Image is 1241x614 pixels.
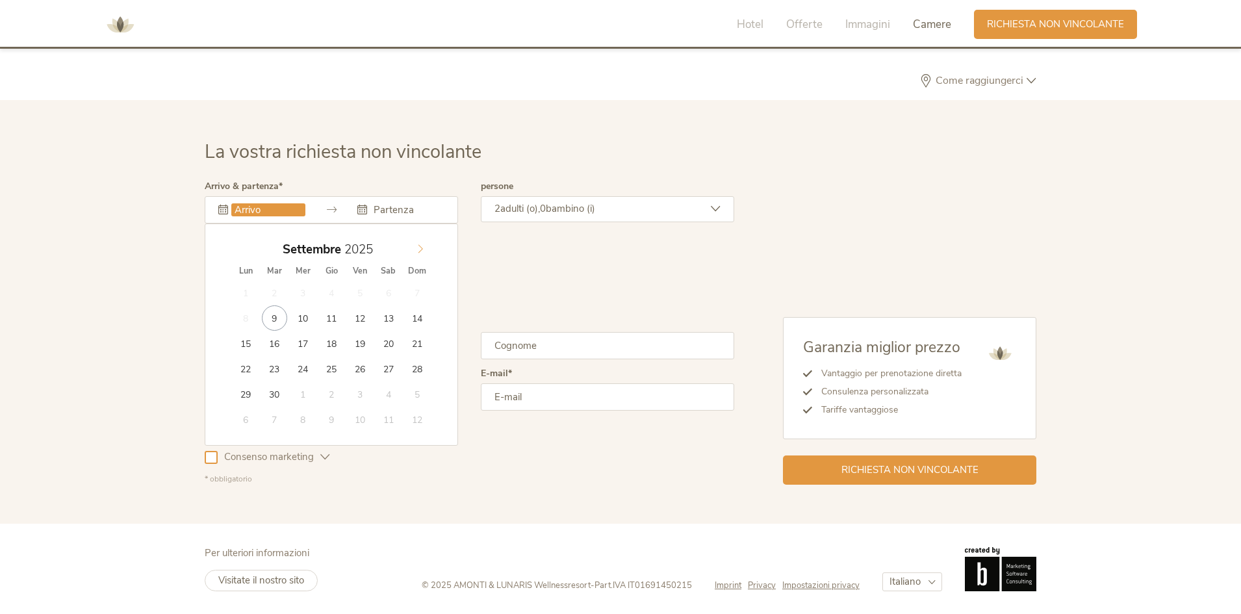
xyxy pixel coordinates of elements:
span: Settembre 11, 2025 [318,305,344,331]
span: Consenso marketing [218,450,320,464]
span: Settembre 19, 2025 [347,331,372,356]
span: Settembre 26, 2025 [347,356,372,381]
span: Mer [288,267,317,275]
span: Settembre 3, 2025 [290,280,315,305]
span: © 2025 AMONTI & LUNARIS Wellnessresort [422,580,591,591]
span: Settembre 27, 2025 [376,356,401,381]
span: 2 [494,202,500,215]
a: Imprint [715,580,748,591]
span: Settembre 23, 2025 [262,356,287,381]
img: Brandnamic GmbH | Leading Hospitality Solutions [965,547,1036,591]
span: Settembre 4, 2025 [318,280,344,305]
label: persone [481,182,513,191]
span: Ottobre 6, 2025 [233,407,259,432]
div: * obbligatorio [205,474,734,485]
span: Ottobre 3, 2025 [347,381,372,407]
li: Vantaggio per prenotazione diretta [812,365,962,383]
span: Settembre 13, 2025 [376,305,401,331]
span: Settembre 30, 2025 [262,381,287,407]
span: Ottobre 7, 2025 [262,407,287,432]
span: Settembre 12, 2025 [347,305,372,331]
span: La vostra richiesta non vincolante [205,139,481,164]
span: Richiesta non vincolante [987,18,1124,31]
span: Privacy [748,580,776,591]
a: Visitate il nostro sito [205,570,318,591]
span: Settembre 10, 2025 [290,305,315,331]
span: Settembre 16, 2025 [262,331,287,356]
span: Settembre 2, 2025 [262,280,287,305]
span: Immagini [845,17,890,32]
span: Ottobre 11, 2025 [376,407,401,432]
span: Imprint [715,580,741,591]
span: Sab [374,267,403,275]
span: Offerte [786,17,823,32]
span: Ottobre 12, 2025 [404,407,429,432]
span: - [591,580,595,591]
span: Ottobre 8, 2025 [290,407,315,432]
span: Hotel [737,17,763,32]
span: Settembre 21, 2025 [404,331,429,356]
span: Ottobre 9, 2025 [318,407,344,432]
li: Tariffe vantaggiose [812,401,962,419]
span: Part.IVA IT01691450215 [595,580,692,591]
span: Settembre 5, 2025 [347,280,372,305]
input: Arrivo [231,203,305,216]
a: Privacy [748,580,782,591]
span: Settembre [283,244,341,256]
span: Lun [231,267,260,275]
span: Settembre 14, 2025 [404,305,429,331]
span: Dom [403,267,431,275]
span: Settembre 25, 2025 [318,356,344,381]
span: adulti (o), [500,202,540,215]
span: Settembre 18, 2025 [318,331,344,356]
span: Settembre 9, 2025 [262,305,287,331]
img: AMONTI & LUNARIS Wellnessresort [101,5,140,44]
span: Settembre 20, 2025 [376,331,401,356]
a: Impostazioni privacy [782,580,860,591]
a: AMONTI & LUNARIS Wellnessresort [101,19,140,29]
span: bambino (i) [546,202,595,215]
span: Ottobre 5, 2025 [404,381,429,407]
span: Garanzia miglior prezzo [803,337,960,357]
span: Ven [346,267,374,275]
span: Settembre 29, 2025 [233,381,259,407]
span: Ottobre 4, 2025 [376,381,401,407]
span: Ottobre 1, 2025 [290,381,315,407]
span: Ottobre 2, 2025 [318,381,344,407]
span: Camere [913,17,951,32]
span: Settembre 7, 2025 [404,280,429,305]
span: Mar [260,267,288,275]
span: Settembre 1, 2025 [233,280,259,305]
label: Arrivo & partenza [205,182,283,191]
span: Settembre 22, 2025 [233,356,259,381]
input: E-mail [481,383,734,411]
span: 0 [540,202,546,215]
span: Settembre 17, 2025 [290,331,315,356]
span: Richiesta non vincolante [841,463,979,477]
span: Settembre 15, 2025 [233,331,259,356]
span: Settembre 24, 2025 [290,356,315,381]
span: Ottobre 10, 2025 [347,407,372,432]
input: Year [341,241,384,258]
span: Visitate il nostro sito [218,574,304,587]
span: Gio [317,267,346,275]
li: Consulenza personalizzata [812,383,962,401]
input: Cognome [481,332,734,359]
span: Settembre 28, 2025 [404,356,429,381]
img: AMONTI & LUNARIS Wellnessresort [984,337,1016,370]
label: E-mail [481,369,512,378]
span: Settembre 8, 2025 [233,305,259,331]
span: Settembre 6, 2025 [376,280,401,305]
input: Partenza [370,203,444,216]
span: Come raggiungerci [932,75,1027,86]
span: Per ulteriori informazioni [205,546,309,559]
